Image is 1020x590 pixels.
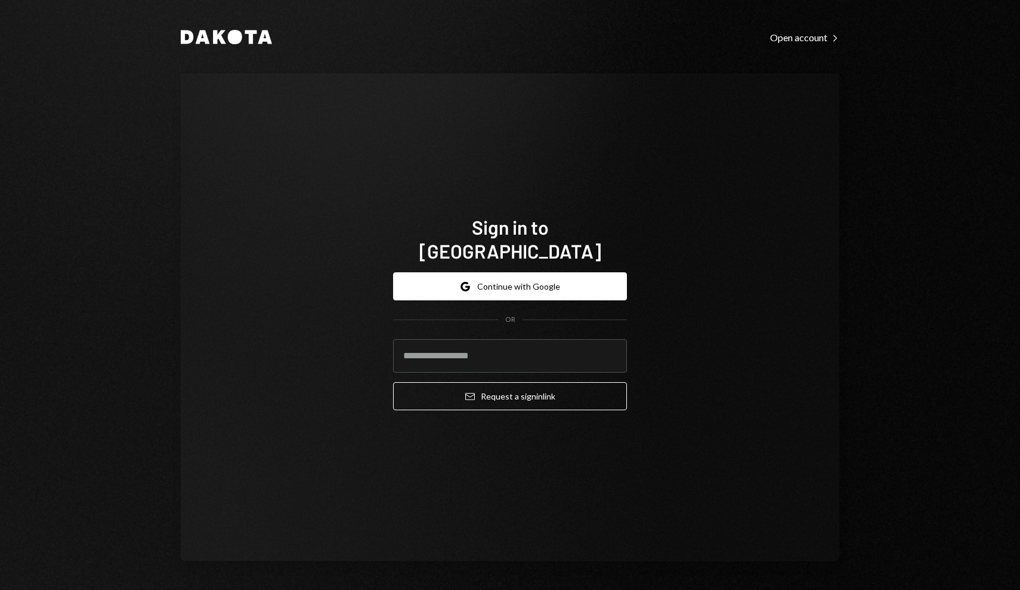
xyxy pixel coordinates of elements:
button: Continue with Google [393,272,627,300]
a: Open account [770,30,839,44]
button: Request a signinlink [393,382,627,410]
h1: Sign in to [GEOGRAPHIC_DATA] [393,215,627,263]
div: OR [505,315,515,325]
div: Open account [770,32,839,44]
